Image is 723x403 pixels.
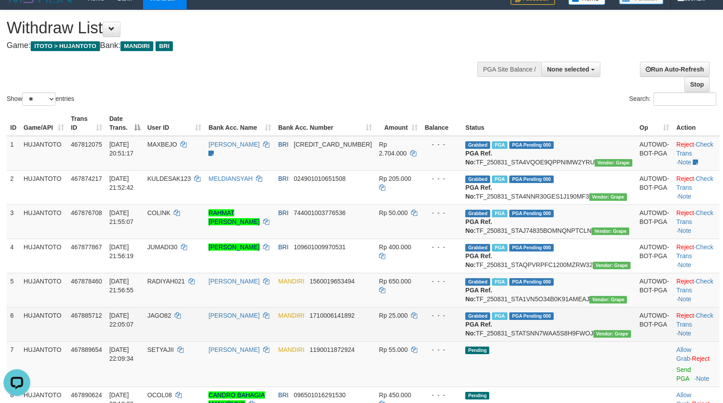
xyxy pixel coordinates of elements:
[148,391,172,399] span: OCOL08
[208,209,260,225] a: RAHMAT [PERSON_NAME]
[541,62,600,77] button: None selected
[109,278,134,294] span: [DATE] 21:56:55
[465,210,490,217] span: Grabbed
[310,278,355,285] span: Copy 1560019653494 to clipboard
[278,391,288,399] span: BRI
[653,92,716,106] input: Search:
[465,150,492,166] b: PGA Ref. No:
[7,19,473,37] h1: Withdraw List
[591,227,629,235] span: Vendor URL: https://settle31.1velocity.biz
[673,341,719,387] td: ·
[696,375,709,382] a: Note
[593,262,631,269] span: Vendor URL: https://settle31.1velocity.biz
[465,347,489,354] span: Pending
[208,278,260,285] a: [PERSON_NAME]
[676,278,713,294] a: Check Trans
[120,41,153,51] span: MANDIRI
[673,273,719,307] td: · ·
[379,312,408,319] span: Rp 25.000
[148,175,191,182] span: KULDESAK123
[676,175,694,182] a: Reject
[673,204,719,239] td: · ·
[636,136,673,171] td: AUTOWD-BOT-PGA
[109,346,134,362] span: [DATE] 22:09:34
[640,62,710,77] a: Run Auto-Refresh
[509,244,554,251] span: PGA Pending
[477,62,541,77] div: PGA Site Balance /
[278,346,304,353] span: MANDIRI
[68,111,106,136] th: Trans ID: activate to sort column ascending
[375,111,421,136] th: Amount: activate to sort column ascending
[31,41,100,51] span: ITOTO > HUJANTOTO
[22,92,56,106] select: Showentries
[462,111,636,136] th: Status
[465,278,490,286] span: Grabbed
[676,141,713,157] a: Check Trans
[20,273,68,307] td: HUJANTOTO
[7,341,20,387] td: 7
[492,312,507,320] span: Marked by aeorizki
[208,141,260,148] a: [PERSON_NAME]
[425,140,459,149] div: - - -
[676,346,691,362] a: Allow Grab
[465,184,492,200] b: PGA Ref. No:
[492,244,507,251] span: Marked by aeorizki
[379,175,411,182] span: Rp 205.000
[593,330,631,338] span: Vendor URL: https://settle31.1velocity.biz
[7,136,20,171] td: 1
[676,278,694,285] a: Reject
[205,111,275,136] th: Bank Acc. Name: activate to sort column ascending
[148,243,178,251] span: JUMADI30
[676,209,713,225] a: Check Trans
[294,141,372,148] span: Copy 379201035794533 to clipboard
[425,391,459,399] div: - - -
[676,312,713,328] a: Check Trans
[7,111,20,136] th: ID
[589,296,627,303] span: Vendor URL: https://settle31.1velocity.biz
[425,208,459,217] div: - - -
[636,111,673,136] th: Op: activate to sort column ascending
[71,278,102,285] span: 467878460
[678,261,691,268] a: Note
[509,141,554,149] span: PGA Pending
[109,175,134,191] span: [DATE] 21:52:42
[278,175,288,182] span: BRI
[106,111,144,136] th: Date Trans.: activate to sort column descending
[208,312,260,319] a: [PERSON_NAME]
[673,136,719,171] td: · ·
[465,312,490,320] span: Grabbed
[676,175,713,191] a: Check Trans
[465,218,492,234] b: PGA Ref. No:
[678,159,691,166] a: Note
[148,346,174,353] span: SETYAJII
[595,159,632,167] span: Vendor URL: https://settle31.1velocity.biz
[20,204,68,239] td: HUJANTOTO
[148,209,171,216] span: COLINK
[109,141,134,157] span: [DATE] 20:51:17
[278,243,288,251] span: BRI
[629,92,716,106] label: Search:
[465,392,489,399] span: Pending
[678,227,691,234] a: Note
[636,239,673,273] td: AUTOWD-BOT-PGA
[7,307,20,341] td: 6
[465,176,490,183] span: Grabbed
[71,312,102,319] span: 467885712
[208,243,260,251] a: [PERSON_NAME]
[310,346,355,353] span: Copy 1190011872924 to clipboard
[156,41,173,51] span: BRI
[462,170,636,204] td: TF_250831_STA4NNR30GES1J190MF3
[208,346,260,353] a: [PERSON_NAME]
[492,278,507,286] span: Marked by aeorizki
[278,209,288,216] span: BRI
[676,366,691,382] a: Send PGA
[379,243,411,251] span: Rp 400.000
[589,193,627,201] span: Vendor URL: https://settle31.1velocity.biz
[676,141,694,148] a: Reject
[673,239,719,273] td: · ·
[71,209,102,216] span: 467876708
[462,136,636,171] td: TF_250831_STA4VQOE9QPPNIMW2YRU
[673,111,719,136] th: Action
[109,243,134,259] span: [DATE] 21:56:19
[379,141,407,157] span: Rp 2.704.000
